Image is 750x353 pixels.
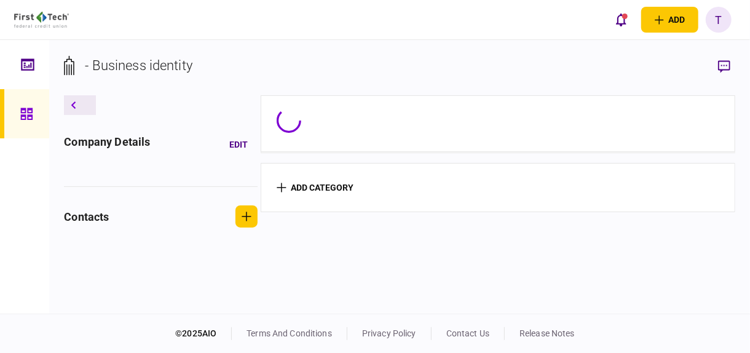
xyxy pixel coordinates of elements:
div: company details [64,133,150,156]
button: open adding identity options [641,7,698,33]
a: privacy policy [362,328,416,338]
button: T [706,7,732,33]
div: © 2025 AIO [175,327,232,340]
div: contacts [64,208,109,225]
div: - Business identity [85,55,192,76]
img: client company logo [14,12,69,28]
a: release notes [519,328,575,338]
a: contact us [446,328,489,338]
button: Edit [219,133,258,156]
button: open notifications list [608,7,634,33]
button: add category [277,183,353,192]
a: terms and conditions [247,328,332,338]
